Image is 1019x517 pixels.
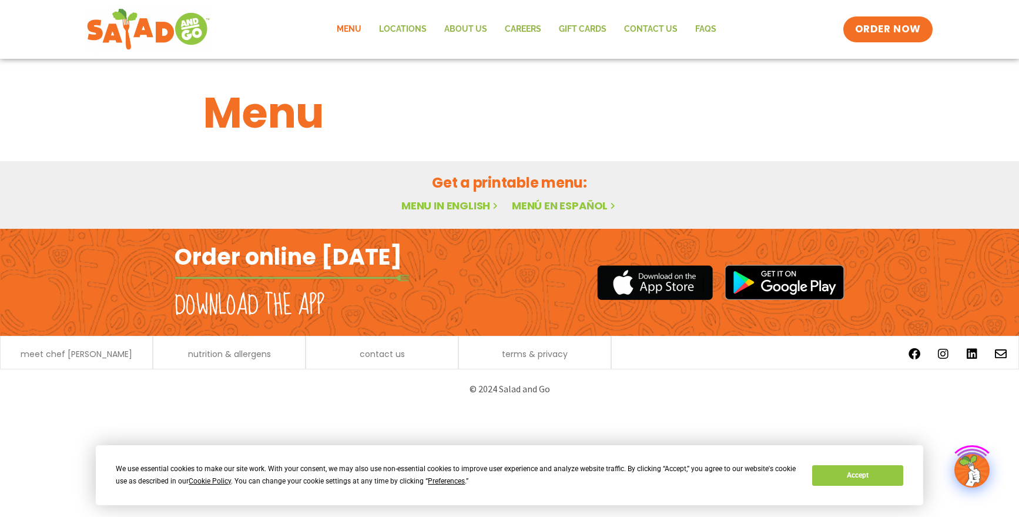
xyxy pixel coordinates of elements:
a: terms & privacy [502,350,568,358]
a: About Us [435,16,496,43]
nav: Menu [328,16,725,43]
img: fork [175,275,410,281]
img: appstore [597,263,713,302]
button: Accept [812,465,903,486]
a: nutrition & allergens [188,350,271,358]
a: Careers [496,16,550,43]
a: Menú en español [512,198,618,213]
a: Menu in English [401,198,500,213]
p: © 2024 Salad and Go [180,381,839,397]
span: Preferences [428,477,465,485]
h2: Get a printable menu: [203,172,816,193]
a: Menu [328,16,370,43]
h1: Menu [203,81,816,145]
a: FAQs [686,16,725,43]
h2: Order online [DATE] [175,242,402,271]
a: GIFT CARDS [550,16,615,43]
img: new-SAG-logo-768×292 [86,6,210,53]
div: Cookie Consent Prompt [96,445,923,505]
div: We use essential cookies to make our site work. With your consent, we may also use non-essential ... [116,463,798,488]
a: meet chef [PERSON_NAME] [21,350,132,358]
img: google_play [725,265,844,300]
a: ORDER NOW [843,16,933,42]
span: ORDER NOW [855,22,921,36]
span: Cookie Policy [189,477,231,485]
a: Contact Us [615,16,686,43]
a: contact us [360,350,405,358]
h2: Download the app [175,289,324,322]
a: Locations [370,16,435,43]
